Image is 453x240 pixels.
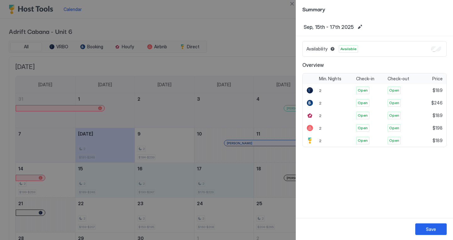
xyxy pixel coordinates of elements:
[319,126,322,131] span: 2
[319,76,341,82] span: Min. Nights
[304,24,354,30] span: Sep, 15th - 17th 2025
[433,125,443,131] span: $198
[389,125,399,131] span: Open
[319,113,322,118] span: 2
[319,88,322,93] span: 2
[319,138,322,143] span: 2
[358,138,368,143] span: Open
[358,113,368,118] span: Open
[415,223,447,235] button: Save
[426,226,436,232] div: Save
[432,76,443,82] span: Price
[433,138,443,143] span: $189
[433,88,443,93] span: $189
[306,46,327,52] span: Availability
[358,125,368,131] span: Open
[356,76,374,82] span: Check-in
[319,101,322,105] span: 2
[340,46,356,52] span: Available
[388,76,409,82] span: Check-out
[389,138,399,143] span: Open
[329,45,336,53] button: Blocked dates override all pricing rules and remain unavailable until manually unblocked
[302,5,447,13] span: Summary
[358,100,368,106] span: Open
[389,88,399,93] span: Open
[389,100,399,106] span: Open
[356,23,364,31] button: Edit date range
[358,88,368,93] span: Open
[389,113,399,118] span: Open
[302,62,447,68] span: Overview
[433,113,443,118] span: $189
[431,100,443,106] span: $246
